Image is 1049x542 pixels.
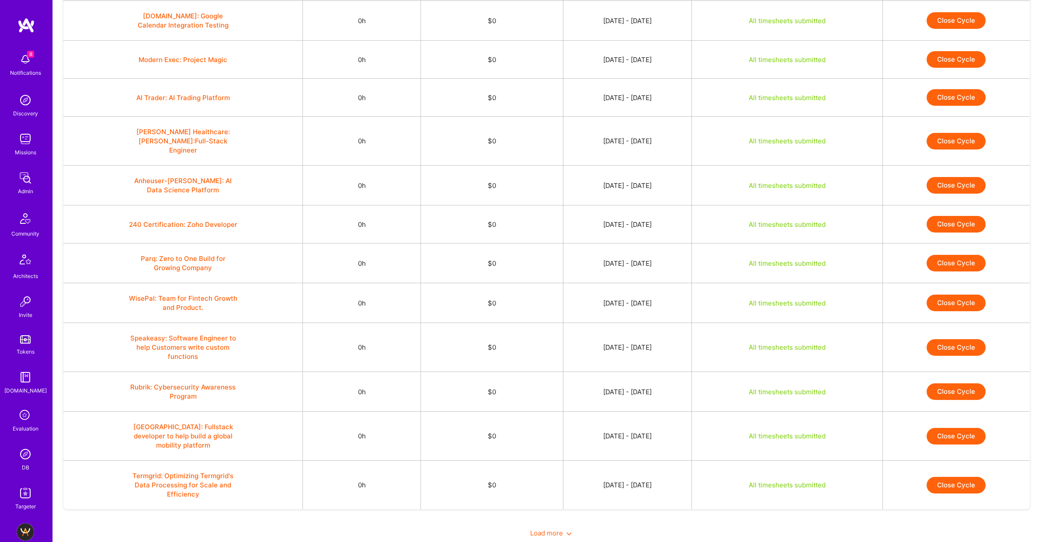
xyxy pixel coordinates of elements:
[13,271,38,281] div: Architects
[927,383,986,400] button: Close Cycle
[530,529,572,537] span: Load more
[702,343,872,352] div: All timesheets submitted
[927,339,986,356] button: Close Cycle
[129,11,238,30] button: [DOMAIN_NAME]: Google Calendar Integration Testing
[303,117,421,166] td: 0h
[139,55,227,64] button: Modern Exec: Project Magic
[22,463,29,472] div: DB
[129,220,237,229] button: 240 Certification: Zoho Developer
[129,334,238,361] button: Speakeasy: Software Engineer to help Customers write custom functions
[303,323,421,372] td: 0h
[927,177,986,194] button: Close Cycle
[17,407,34,424] i: icon SelectionTeam
[702,16,872,25] div: All timesheets submitted
[702,181,872,190] div: All timesheets submitted
[563,79,692,117] td: [DATE] - [DATE]
[15,208,36,229] img: Community
[129,382,238,401] button: Rubrik: Cybersecurity Awareness Program
[303,1,421,41] td: 0h
[136,93,230,102] button: AI Trader: AI Trading Platform
[129,176,238,195] button: Anheuser-[PERSON_NAME]: AI Data Science Platform
[13,424,38,433] div: Evaluation
[927,295,986,311] button: Close Cycle
[702,299,872,308] div: All timesheets submitted
[563,1,692,41] td: [DATE] - [DATE]
[420,323,563,372] td: $0
[420,372,563,412] td: $0
[702,220,872,229] div: All timesheets submitted
[420,283,563,323] td: $0
[702,55,872,64] div: All timesheets submitted
[563,283,692,323] td: [DATE] - [DATE]
[927,133,986,149] button: Close Cycle
[303,461,421,510] td: 0h
[17,169,34,187] img: admin teamwork
[563,205,692,243] td: [DATE] - [DATE]
[13,109,38,118] div: Discovery
[420,41,563,79] td: $0
[303,79,421,117] td: 0h
[4,386,47,395] div: [DOMAIN_NAME]
[17,484,34,502] img: Skill Targeter
[563,372,692,412] td: [DATE] - [DATE]
[303,372,421,412] td: 0h
[927,12,986,29] button: Close Cycle
[129,127,238,155] button: [PERSON_NAME] Healthcare: [PERSON_NAME]:Full-Stack Engineer
[563,243,692,283] td: [DATE] - [DATE]
[927,216,986,233] button: Close Cycle
[420,412,563,461] td: $0
[129,294,238,312] button: WisePal: Team for Fintech Growth and Product.
[303,205,421,243] td: 0h
[420,1,563,41] td: $0
[563,117,692,166] td: [DATE] - [DATE]
[420,79,563,117] td: $0
[17,51,34,68] img: bell
[17,293,34,310] img: Invite
[17,91,34,109] img: discovery
[420,205,563,243] td: $0
[17,368,34,386] img: guide book
[20,335,31,344] img: tokens
[129,254,238,272] button: Parq: Zero to One Build for Growing Company
[563,323,692,372] td: [DATE] - [DATE]
[420,166,563,205] td: $0
[15,250,36,271] img: Architects
[420,243,563,283] td: $0
[702,93,872,102] div: All timesheets submitted
[14,523,36,541] a: BuildTeam
[303,243,421,283] td: 0h
[303,166,421,205] td: 0h
[927,255,986,271] button: Close Cycle
[303,283,421,323] td: 0h
[11,229,39,238] div: Community
[927,477,986,493] button: Close Cycle
[15,502,36,511] div: Targeter
[303,41,421,79] td: 0h
[129,422,238,450] button: [GEOGRAPHIC_DATA]: Fullstack developer to help build a global mobility platform
[15,148,36,157] div: Missions
[17,17,35,33] img: logo
[927,89,986,106] button: Close Cycle
[702,387,872,396] div: All timesheets submitted
[129,471,238,499] button: Termgrid: Optimizing Termgrid's Data Processing for Scale and Efficiency
[17,523,34,541] img: BuildTeam
[702,480,872,490] div: All timesheets submitted
[563,412,692,461] td: [DATE] - [DATE]
[18,187,33,196] div: Admin
[303,412,421,461] td: 0h
[563,41,692,79] td: [DATE] - [DATE]
[927,51,986,68] button: Close Cycle
[19,310,32,320] div: Invite
[702,259,872,268] div: All timesheets submitted
[420,117,563,166] td: $0
[702,136,872,146] div: All timesheets submitted
[27,51,34,58] span: 8
[566,531,572,536] i: icon ArrowDown
[17,445,34,463] img: Admin Search
[563,461,692,510] td: [DATE] - [DATE]
[17,347,35,356] div: Tokens
[17,130,34,148] img: teamwork
[10,68,41,77] div: Notifications
[563,166,692,205] td: [DATE] - [DATE]
[702,431,872,441] div: All timesheets submitted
